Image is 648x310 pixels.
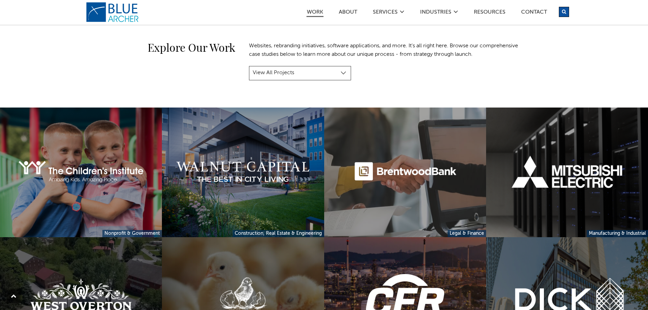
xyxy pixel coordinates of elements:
[448,230,486,237] a: Legal & Finance
[473,10,506,17] a: Resources
[102,230,162,237] a: Nonprofit & Government
[249,42,521,59] p: Websites, rebranding initiatives, software applications, and more. It's all right here. Browse ou...
[86,2,140,22] a: logo
[587,230,648,237] a: Manufacturing & Industrial
[338,10,358,17] a: ABOUT
[306,10,323,17] a: Work
[86,42,236,53] h2: Explore Our Work
[233,230,324,237] a: Construction, Real Estate & Engineering
[420,10,452,17] a: Industries
[521,10,547,17] a: Contact
[372,10,398,17] a: SERVICES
